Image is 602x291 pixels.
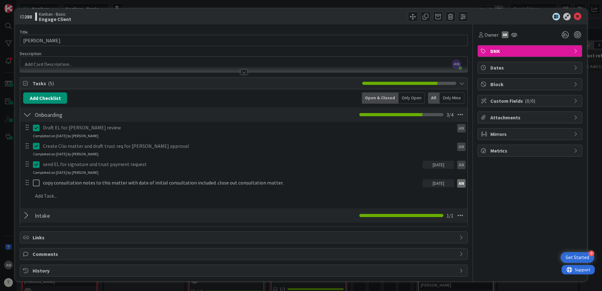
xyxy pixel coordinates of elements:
span: History [33,267,456,274]
div: [DATE] [423,161,454,169]
div: Open & Closed [362,92,399,104]
div: Get Started [566,254,589,261]
span: Links [33,234,456,241]
div: AN [457,143,466,151]
b: Engage Client [39,17,71,22]
div: AN [502,31,509,38]
span: Comments [33,250,456,258]
span: DNK [490,47,571,55]
span: 3 / 4 [446,111,453,118]
div: AN [457,124,466,133]
span: Tasks [33,80,359,87]
input: type card name here... [20,35,468,46]
span: Kanban - Basic [39,12,71,17]
span: Support [13,1,29,8]
div: Completed on [DATE] by [PERSON_NAME] [33,133,98,139]
div: Completed on [DATE] by [PERSON_NAME] [33,151,98,157]
p: Create Clio matter and draft trust req for [PERSON_NAME] approval [43,143,451,150]
span: Custom Fields [490,97,571,105]
div: 4 [589,251,594,256]
span: Owner [484,31,499,39]
div: Only Mine [440,92,464,104]
label: Title [20,29,28,35]
span: ID [20,13,32,20]
p: send EL for signature and trust payment request [43,161,420,168]
div: AN [457,161,466,169]
span: Block [490,81,571,88]
span: AN [452,60,461,69]
span: Metrics [490,147,571,154]
span: ( 5 ) [48,80,54,86]
span: Attachments [490,114,571,121]
button: Add Checklist [23,92,67,104]
div: Only Open [399,92,425,104]
span: Dates [490,64,571,71]
input: Add Checklist... [33,210,174,221]
input: Add Checklist... [33,109,174,120]
span: Mirrors [490,130,571,138]
div: All [428,92,440,104]
span: 1 / 1 [446,212,453,219]
span: Description [20,51,41,56]
div: Open Get Started checklist, remaining modules: 4 [561,252,594,263]
div: [DATE] [423,179,454,187]
p: copy consultation notes to this matter with date of initial consultation included. close out cons... [43,179,420,186]
b: 288 [24,13,32,20]
p: Draft EL for [PERSON_NAME] review [43,124,451,131]
div: Completed on [DATE] by [PERSON_NAME] [33,170,98,175]
div: AN [457,179,466,188]
span: ( 0/0 ) [525,98,535,104]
